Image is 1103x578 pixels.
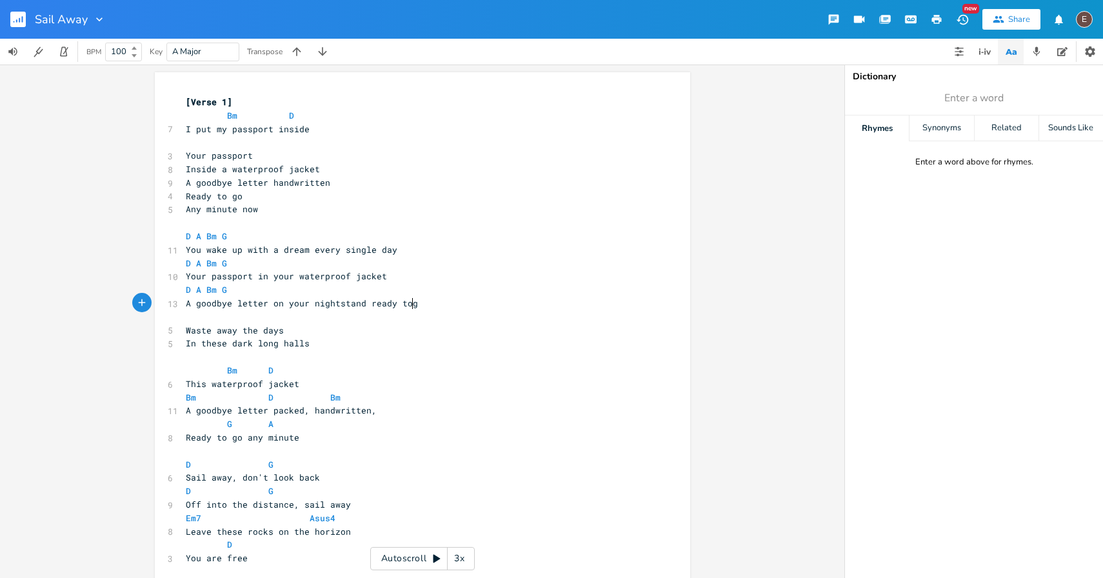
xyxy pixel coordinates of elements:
[186,203,258,215] span: Any minute now
[186,526,351,537] span: Leave these rocks on the horizon
[186,512,201,524] span: Em7
[1008,14,1030,25] div: Share
[206,230,217,242] span: Bm
[186,177,330,188] span: A goodbye letter handwritten
[1076,5,1093,34] button: E
[186,392,196,403] span: Bm
[962,4,979,14] div: New
[1076,11,1093,28] div: edward
[186,123,310,135] span: I put my passport inside
[186,459,191,470] span: D
[196,257,201,269] span: A
[268,418,273,430] span: A
[222,230,227,242] span: G
[186,297,418,309] span: A goodbye letter on your nightstand ready tog
[268,485,273,497] span: G
[186,324,284,336] span: Waste away the days
[186,257,191,269] span: D
[186,270,387,282] span: Your passport in your waterproof jacket
[172,46,201,57] span: A Major
[982,9,1040,30] button: Share
[196,230,201,242] span: A
[448,547,471,570] div: 3x
[268,392,273,403] span: D
[975,115,1038,141] div: Related
[853,72,1095,81] div: Dictionary
[196,284,201,295] span: A
[289,110,294,121] span: D
[86,48,101,55] div: BPM
[944,91,1004,106] span: Enter a word
[206,284,217,295] span: Bm
[186,284,191,295] span: D
[909,115,973,141] div: Synonyms
[186,552,248,564] span: You are free
[186,472,320,483] span: Sail away, don't look back
[227,539,232,550] span: D
[222,257,227,269] span: G
[845,115,909,141] div: Rhymes
[227,364,237,376] span: Bm
[186,230,191,242] span: D
[186,485,191,497] span: D
[1039,115,1103,141] div: Sounds Like
[268,364,273,376] span: D
[310,512,335,524] span: Asus4
[227,110,237,121] span: Bm
[949,8,975,31] button: New
[186,96,232,108] span: [Verse 1]
[186,337,310,349] span: In these dark long halls
[35,14,88,25] span: Sail Away
[186,499,351,510] span: Off into the distance, sail away
[227,418,232,430] span: G
[186,244,397,255] span: You wake up with a dream every single day
[222,284,227,295] span: G
[330,392,341,403] span: Bm
[206,257,217,269] span: Bm
[186,378,299,390] span: This waterproof jacket
[915,157,1033,168] div: Enter a word above for rhymes.
[186,150,253,161] span: Your passport
[186,404,377,416] span: A goodbye letter packed, handwritten,
[247,48,283,55] div: Transpose
[186,432,299,443] span: Ready to go any minute
[370,547,475,570] div: Autoscroll
[186,190,243,202] span: Ready to go
[150,48,163,55] div: Key
[268,459,273,470] span: G
[186,163,320,175] span: Inside a waterproof jacket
